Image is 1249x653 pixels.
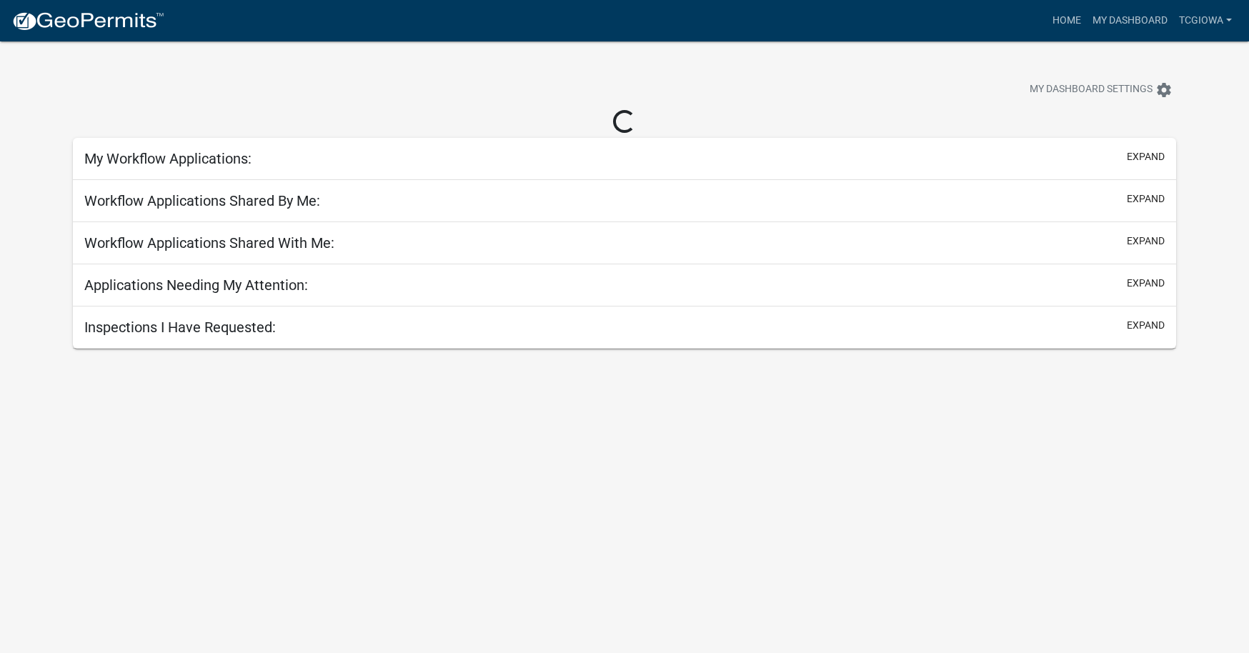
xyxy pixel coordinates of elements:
h5: Applications Needing My Attention: [84,276,308,294]
a: My Dashboard [1087,7,1173,34]
button: My Dashboard Settingssettings [1018,76,1184,104]
a: TcgIowa [1173,7,1238,34]
span: My Dashboard Settings [1030,81,1153,99]
h5: Workflow Applications Shared By Me: [84,192,320,209]
button: expand [1127,318,1165,333]
button: expand [1127,191,1165,206]
h5: Workflow Applications Shared With Me: [84,234,334,251]
h5: Inspections I Have Requested: [84,319,276,336]
h5: My Workflow Applications: [84,150,252,167]
button: expand [1127,234,1165,249]
button: expand [1127,276,1165,291]
button: expand [1127,149,1165,164]
a: Home [1047,7,1087,34]
i: settings [1155,81,1173,99]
